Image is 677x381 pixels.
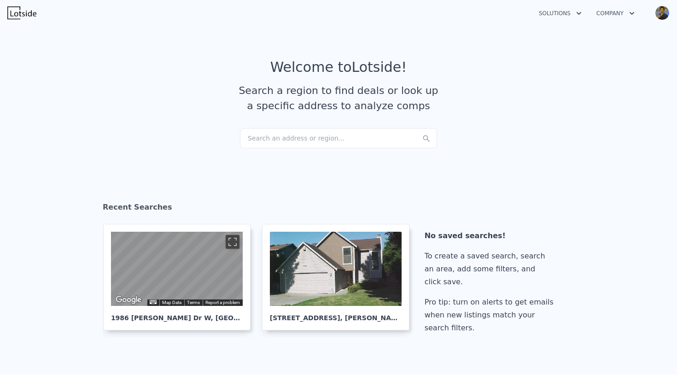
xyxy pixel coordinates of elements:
[226,235,239,249] button: Toggle fullscreen view
[150,300,156,304] button: Keyboard shortcuts
[111,306,243,322] div: 1986 [PERSON_NAME] Dr W , [GEOGRAPHIC_DATA]
[425,229,557,242] div: No saved searches!
[113,294,144,306] img: Google
[187,300,200,305] a: Terms (opens in new tab)
[655,6,670,20] img: avatar
[425,250,557,288] div: To create a saved search, search an area, add some filters, and click save.
[235,83,442,113] div: Search a region to find deals or look up a specific address to analyze comps
[103,194,574,224] div: Recent Searches
[262,224,417,330] a: [STREET_ADDRESS], [PERSON_NAME]
[111,232,243,306] div: Street View
[240,128,437,148] div: Search an address or region...
[205,300,240,305] a: Report a problem
[111,232,243,306] div: Map
[270,306,402,322] div: [STREET_ADDRESS] , [PERSON_NAME]
[113,294,144,306] a: Open this area in Google Maps (opens a new window)
[270,59,407,76] div: Welcome to Lotside !
[531,5,589,22] button: Solutions
[162,299,181,306] button: Map Data
[589,5,642,22] button: Company
[7,6,36,19] img: Lotside
[425,296,557,334] div: Pro tip: turn on alerts to get emails when new listings match your search filters.
[103,224,258,330] a: Map 1986 [PERSON_NAME] Dr W, [GEOGRAPHIC_DATA]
